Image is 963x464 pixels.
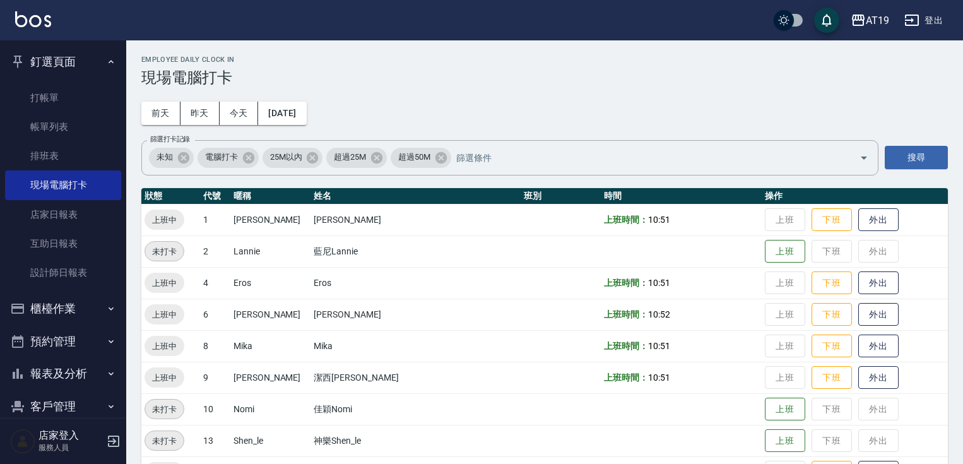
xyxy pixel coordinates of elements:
[198,148,259,168] div: 電腦打卡
[604,278,648,288] b: 上班時間：
[5,325,121,358] button: 預約管理
[15,11,51,27] img: Logo
[812,303,852,326] button: 下班
[38,429,103,442] h5: 店家登入
[145,308,184,321] span: 上班中
[391,148,451,168] div: 超過50M
[846,8,894,33] button: AT19
[141,56,948,64] h2: Employee Daily Clock In
[310,299,521,330] td: [PERSON_NAME]
[141,102,180,125] button: 前天
[198,151,245,164] span: 電腦打卡
[326,148,387,168] div: 超過25M
[141,188,200,205] th: 狀態
[858,271,899,295] button: 外出
[858,303,899,326] button: 外出
[812,335,852,358] button: 下班
[149,148,194,168] div: 未知
[230,204,310,235] td: [PERSON_NAME]
[230,235,310,267] td: Lannie
[765,240,805,263] button: 上班
[141,69,948,86] h3: 現場電腦打卡
[145,434,184,448] span: 未打卡
[866,13,889,28] div: AT19
[310,204,521,235] td: [PERSON_NAME]
[5,357,121,390] button: 報表及分析
[854,148,874,168] button: Open
[5,292,121,325] button: 櫃檯作業
[765,398,805,421] button: 上班
[258,102,306,125] button: [DATE]
[200,330,230,362] td: 8
[858,208,899,232] button: 外出
[149,151,180,164] span: 未知
[310,188,521,205] th: 姓名
[648,215,670,225] span: 10:51
[145,245,184,258] span: 未打卡
[858,335,899,358] button: 外出
[5,200,121,229] a: 店家日報表
[230,299,310,330] td: [PERSON_NAME]
[604,309,648,319] b: 上班時間：
[145,403,184,416] span: 未打卡
[604,372,648,383] b: 上班時間：
[200,425,230,456] td: 13
[648,372,670,383] span: 10:51
[310,362,521,393] td: 潔西[PERSON_NAME]
[220,102,259,125] button: 今天
[230,393,310,425] td: Nomi
[5,229,121,258] a: 互助日報表
[5,258,121,287] a: 設計師日報表
[230,425,310,456] td: Shen_le
[5,170,121,199] a: 現場電腦打卡
[200,235,230,267] td: 2
[604,215,648,225] b: 上班時間：
[180,102,220,125] button: 昨天
[812,208,852,232] button: 下班
[5,141,121,170] a: 排班表
[230,267,310,299] td: Eros
[200,362,230,393] td: 9
[648,341,670,351] span: 10:51
[765,429,805,453] button: 上班
[150,134,190,144] label: 篩選打卡記錄
[648,309,670,319] span: 10:52
[230,330,310,362] td: Mika
[145,213,184,227] span: 上班中
[812,271,852,295] button: 下班
[814,8,839,33] button: save
[38,442,103,453] p: 服務人員
[648,278,670,288] span: 10:51
[263,148,323,168] div: 25M以內
[145,371,184,384] span: 上班中
[145,277,184,290] span: 上班中
[604,341,648,351] b: 上班時間：
[5,45,121,78] button: 釘選頁面
[885,146,948,169] button: 搜尋
[5,112,121,141] a: 帳單列表
[145,340,184,353] span: 上班中
[200,393,230,425] td: 10
[5,83,121,112] a: 打帳單
[310,393,521,425] td: 佳穎Nomi
[812,366,852,390] button: 下班
[200,299,230,330] td: 6
[310,235,521,267] td: 藍尼Lannie
[521,188,601,205] th: 班別
[762,188,948,205] th: 操作
[601,188,762,205] th: 時間
[310,267,521,299] td: Eros
[230,362,310,393] td: [PERSON_NAME]
[310,425,521,456] td: 神樂Shen_le
[230,188,310,205] th: 暱稱
[5,390,121,423] button: 客戶管理
[453,146,837,169] input: 篩選條件
[200,188,230,205] th: 代號
[10,429,35,454] img: Person
[391,151,438,164] span: 超過50M
[310,330,521,362] td: Mika
[326,151,374,164] span: 超過25M
[263,151,310,164] span: 25M以內
[200,204,230,235] td: 1
[899,9,948,32] button: 登出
